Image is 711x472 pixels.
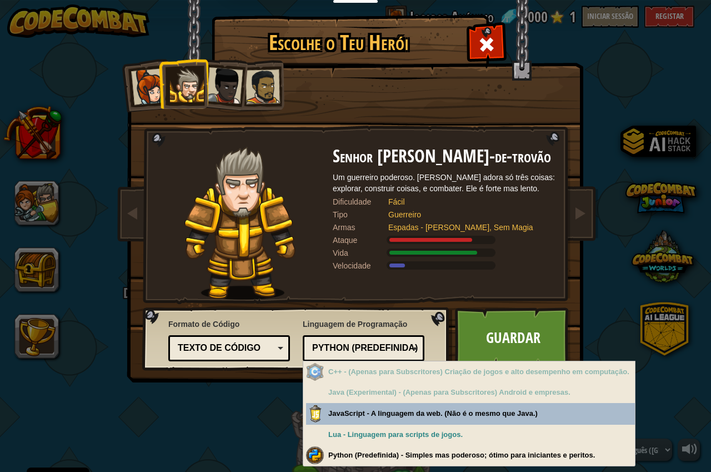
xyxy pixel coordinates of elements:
img: language-selector-background.png [142,307,452,371]
span: Formato de Código [168,319,290,330]
li: Lady Ida Justheart [194,56,248,111]
li: Senhor Tharin Punho-de-trovão [158,58,208,109]
div: JavaScript - A linguagem da web. (Não é o mesmo que Java.) [306,403,635,425]
div: Dá 120% do dano da arma do Guerreiro apresentado. [333,235,555,246]
div: Python (Predefinida) - Simples mas poderoso; ótimo para iniciantes e peritos. [306,445,635,466]
div: Vida [333,247,388,259]
div: Texto de código [178,342,274,355]
div: Um guerreiro poderoso. [PERSON_NAME] adora só três coisas: explorar, construir coisas, e combater... [333,172,555,194]
h2: Senhor [PERSON_NAME]-de-trovão [333,147,555,166]
div: Armas [333,222,388,233]
div: Python (Predefinida) [312,342,408,355]
li: Capitã Anya Weston [118,58,173,112]
div: Ganha 140% da vida da armadura do Guerreiro apresentado. [333,247,555,259]
div: Velocidade [333,260,388,271]
div: Só para Assinantes [306,382,635,404]
div: Ataque [333,235,388,246]
h1: Escolhe o Teu Herói [214,31,464,54]
li: Alejandro, o Duelista [233,59,284,111]
img: knight-pose.png [184,147,296,300]
span: Linguagem de Programação [303,319,424,330]
div: Dificuldade [333,196,388,207]
div: Fácil [388,196,544,207]
div: Guerreiro [388,209,544,220]
div: Só para Assinantes [306,361,635,383]
div: Tipo [333,209,388,220]
div: Move a 6 metros por segundo. [333,260,555,271]
div: Lua - Linguagem para scripts de jogos. [306,424,635,446]
div: Espadas - [PERSON_NAME], Sem Magia [388,222,544,233]
a: Guardar [455,307,571,369]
